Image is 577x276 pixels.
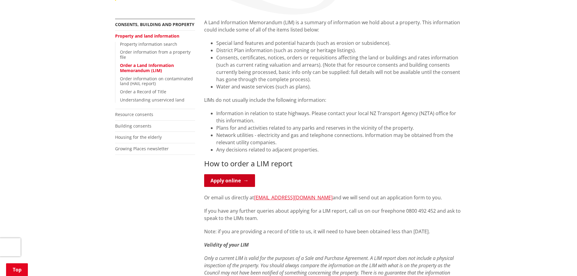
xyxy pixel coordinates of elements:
a: Growing Places newsletter [115,146,169,151]
li: Plans for and activities related to any parks and reserves in the vicinity of the property. [216,124,462,131]
iframe: Messenger Launcher [549,251,571,272]
p: Or email us directly at and we will send out an application form to you. [204,194,462,201]
a: Property information search [120,41,177,47]
em: Validity of your LIM [204,241,249,248]
p: LIMs do not usually include the following information: [204,96,462,104]
li: Any decisions related to adjacent properties. [216,146,462,153]
li: Special land features and potential hazards (such as erosion or subsidence). [216,39,462,47]
a: Top [6,263,28,276]
a: Order a Land Information Memorandum (LIM) [120,62,174,73]
a: Order information on contaminated land (HAIL report) [120,76,193,87]
a: Understanding unserviced land [120,97,184,103]
a: Order a Record of Title [120,89,166,95]
p: If you have any further queries about applying for a LIM report, call us on our freephone 0800 49... [204,207,462,222]
a: Housing for the elderly [115,134,162,140]
a: Order information from a property file [120,49,191,60]
a: Property and land information [115,33,179,39]
a: [EMAIL_ADDRESS][DOMAIN_NAME] [254,194,333,201]
li: Network utilities - electricity and gas and telephone connections. Information may be obtained fr... [216,131,462,146]
a: Apply online [204,174,255,187]
a: Building consents [115,123,151,129]
h3: How to order a LIM report [204,159,462,168]
li: Information in relation to state highways. Please contact your local NZ Transport Agency (NZTA) o... [216,110,462,124]
li: Consents, certificates, notices, orders or requisitions affecting the land or buildings and rates... [216,54,462,83]
a: Consents, building and property [115,22,194,27]
p: A Land Information Memorandum (LIM) is a summary of information we hold about a property. This in... [204,19,462,33]
li: District Plan information (such as zoning or heritage listings). [216,47,462,54]
p: Note: if you are providing a record of title to us, it will need to have been obtained less than ... [204,228,462,235]
li: Water and waste services (such as plans). [216,83,462,90]
a: Resource consents [115,111,153,117]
